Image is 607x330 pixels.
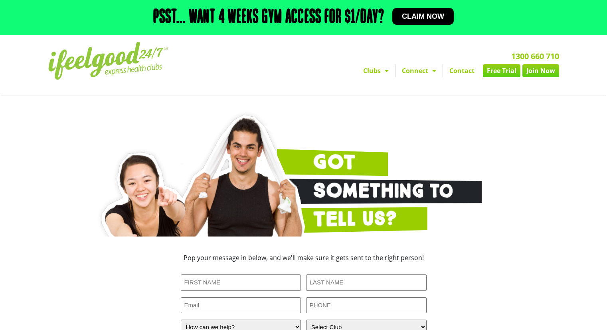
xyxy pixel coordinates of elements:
span: Claim now [402,13,444,20]
a: Clubs [357,64,395,77]
nav: Menu [230,64,559,77]
a: Connect [395,64,443,77]
a: 1300 660 710 [511,51,559,62]
a: Join Now [522,64,559,77]
a: Contact [443,64,481,77]
input: FIRST NAME [181,274,301,291]
a: Free Trial [483,64,520,77]
input: Email [181,297,301,314]
h2: Psst... Want 4 weeks gym access for $1/day? [153,8,384,27]
input: LAST NAME [306,274,427,291]
h3: Pop your message in below, and we'll make sure it gets sent to the right person! [128,254,479,261]
a: Claim now [392,8,454,25]
input: PHONE [306,297,427,314]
